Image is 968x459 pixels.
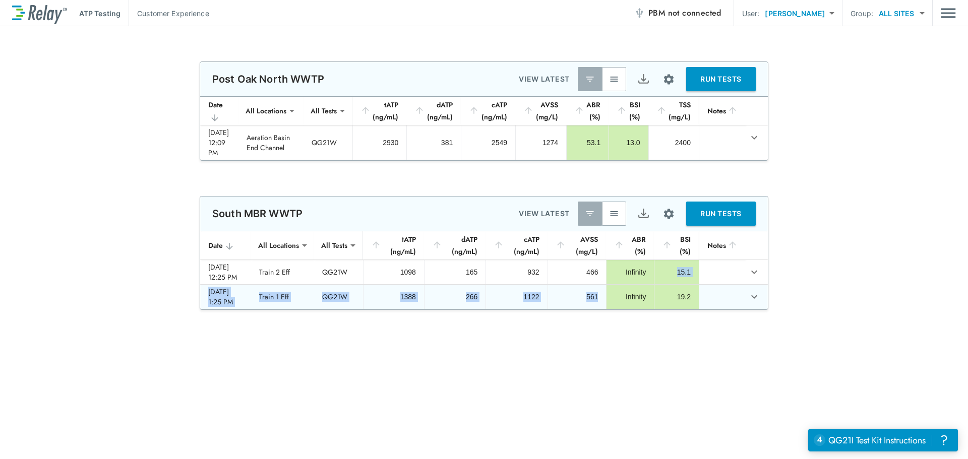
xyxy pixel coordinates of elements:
[212,208,302,220] p: South MBR WWTP
[655,66,682,93] button: Site setup
[314,260,363,284] td: QG21W
[615,292,646,302] div: Infinity
[556,267,598,277] div: 466
[637,208,650,220] img: Export Icon
[637,73,650,86] img: Export Icon
[634,8,644,18] img: Offline Icon
[617,138,640,148] div: 13.0
[617,99,640,123] div: BSI (%)
[742,8,760,19] p: User:
[200,231,251,260] th: Date
[208,287,243,307] div: [DATE] 1:25 PM
[655,201,682,227] button: Site setup
[304,125,352,160] td: QG21W
[361,138,399,148] div: 2930
[662,73,675,86] img: Settings Icon
[494,292,539,302] div: 1122
[208,127,230,158] div: [DATE] 12:09 PM
[238,125,304,160] td: Aeration Basin End Channel
[686,202,756,226] button: RUN TESTS
[668,7,721,19] span: not connected
[941,4,956,23] button: Main menu
[415,138,453,148] div: 381
[707,105,738,117] div: Notes
[648,6,721,20] span: PBM
[372,292,416,302] div: 1388
[851,8,873,19] p: Group:
[631,67,655,91] button: Export
[200,97,238,125] th: Date
[523,99,558,123] div: AVSS (mg/L)
[433,292,478,302] div: 266
[707,239,738,251] div: Notes
[524,138,558,148] div: 1274
[251,285,314,309] td: Train 1 Eff
[212,73,324,85] p: Post Oak North WWTP
[314,235,354,255] div: All Tests
[662,208,675,220] img: Settings Icon
[686,67,756,91] button: RUN TESTS
[746,288,763,305] button: expand row
[656,99,691,123] div: TSS (mg/L)
[251,260,314,284] td: Train 2 Eff
[574,99,600,123] div: ABR (%)
[414,99,453,123] div: dATP (ng/mL)
[304,101,344,121] div: All Tests
[238,101,293,121] div: All Locations
[371,233,416,257] div: tATP (ng/mL)
[746,264,763,281] button: expand row
[372,267,416,277] div: 1098
[662,233,691,257] div: BSI (%)
[469,99,507,123] div: cATP (ng/mL)
[200,97,768,160] table: sticky table
[432,233,478,257] div: dATP (ng/mL)
[494,233,539,257] div: cATP (ng/mL)
[208,262,243,282] div: [DATE] 12:25 PM
[469,138,507,148] div: 2549
[519,73,570,85] p: VIEW LATEST
[251,235,306,255] div: All Locations
[556,292,598,302] div: 561
[585,74,595,84] img: Latest
[519,208,570,220] p: VIEW LATEST
[631,202,655,226] button: Export
[662,292,691,302] div: 19.2
[137,8,209,19] p: Customer Experience
[630,3,725,23] button: PBM not connected
[662,267,691,277] div: 15.1
[79,8,120,19] p: ATP Testing
[575,138,600,148] div: 53.1
[609,74,619,84] img: View All
[200,231,768,309] table: sticky table
[360,99,399,123] div: tATP (ng/mL)
[314,285,363,309] td: QG21W
[657,138,691,148] div: 2400
[941,4,956,23] img: Drawer Icon
[808,429,958,451] iframe: Resource center
[615,267,646,277] div: Infinity
[556,233,598,257] div: AVSS (mg/L)
[585,209,595,219] img: Latest
[746,129,763,146] button: expand row
[614,233,646,257] div: ABR (%)
[609,209,619,219] img: View All
[433,267,478,277] div: 165
[12,3,67,24] img: LuminUltra Relay
[494,267,539,277] div: 932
